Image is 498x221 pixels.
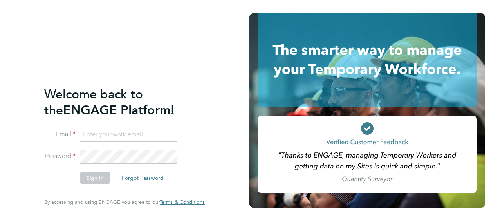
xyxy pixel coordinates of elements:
[44,87,143,118] span: Welcome back to the
[44,130,76,138] label: Email
[80,128,177,142] input: Enter your work email...
[44,199,205,205] span: By accessing and using ENGAGE you agree to our
[160,199,205,205] span: Terms & Conditions
[80,172,110,184] button: Sign In
[115,172,170,184] button: Forgot Password
[44,86,197,118] h2: ENGAGE Platform!
[160,199,205,205] a: Terms & Conditions
[44,152,76,160] label: Password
